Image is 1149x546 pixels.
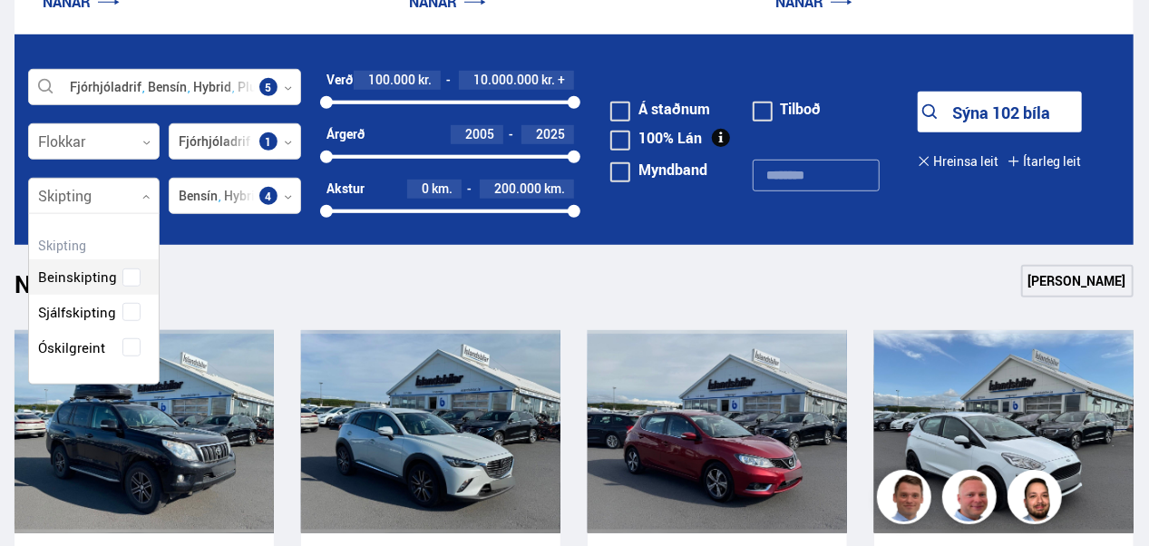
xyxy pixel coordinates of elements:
[465,125,494,142] span: 2005
[1008,141,1081,181] button: Ítarleg leit
[544,181,565,196] span: km.
[326,73,353,87] div: Verð
[918,141,998,181] button: Hreinsa leit
[38,264,117,290] span: Beinskipting
[1021,265,1134,297] a: [PERSON_NAME]
[38,335,105,361] span: Óskilgreint
[326,181,365,196] div: Akstur
[945,473,999,527] img: siFngHWaQ9KaOqBr.png
[38,299,116,326] span: Sjálfskipting
[753,102,822,116] label: Tilboð
[473,71,539,88] span: 10.000.000
[326,127,365,141] div: Árgerð
[880,473,934,527] img: FbJEzSuNWCJXmdc-.webp
[610,131,702,145] label: 100% Lán
[418,73,432,87] span: kr.
[536,125,565,142] span: 2025
[494,180,541,197] span: 200.000
[610,162,707,177] label: Myndband
[918,92,1082,132] button: Sýna 102 bíla
[1010,473,1065,527] img: nhp88E3Fdnt1Opn2.png
[432,181,453,196] span: km.
[610,102,710,116] label: Á staðnum
[15,270,160,308] h1: Nýtt á skrá
[15,7,69,62] button: Open LiveChat chat widget
[541,73,555,87] span: kr.
[422,180,429,197] span: 0
[368,71,415,88] span: 100.000
[558,73,565,87] span: +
